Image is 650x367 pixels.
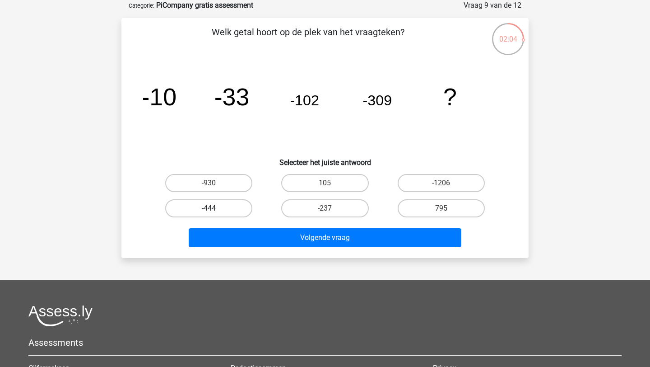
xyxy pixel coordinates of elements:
[136,151,514,167] h6: Selecteer het juiste antwoord
[443,83,457,110] tspan: ?
[165,199,252,217] label: -444
[28,337,622,348] h5: Assessments
[165,174,252,192] label: -930
[28,305,93,326] img: Assessly logo
[281,174,368,192] label: 105
[129,2,154,9] small: Categorie:
[398,199,485,217] label: 795
[214,83,250,110] tspan: -33
[363,92,392,108] tspan: -309
[189,228,462,247] button: Volgende vraag
[398,174,485,192] label: -1206
[141,83,176,110] tspan: -10
[290,92,319,108] tspan: -102
[491,22,525,45] div: 02:04
[136,25,480,52] p: Welk getal hoort op de plek van het vraagteken?
[281,199,368,217] label: -237
[156,1,253,9] strong: PiCompany gratis assessment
